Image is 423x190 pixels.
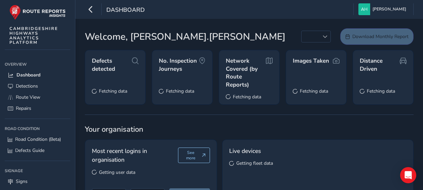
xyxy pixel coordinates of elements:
span: Fetching data [367,88,395,94]
div: Signage [5,166,70,176]
span: Most recent logins in organisation [92,147,178,164]
span: Live devices [229,147,261,155]
div: Open Intercom Messenger [400,167,416,183]
span: Defects detected [92,57,132,73]
button: See more [178,148,210,163]
span: Fetching data [166,88,194,94]
span: Fetching data [233,94,261,100]
div: Overview [5,59,70,69]
a: Dashboard [5,69,70,81]
button: [PERSON_NAME] [358,3,409,15]
span: Repairs [16,105,31,112]
span: Fetching data [99,88,127,94]
span: Fetching data [300,88,328,94]
span: Detections [16,83,38,89]
span: Route View [16,94,40,100]
span: Dashboard [16,72,40,78]
span: Defects Guide [15,147,44,154]
span: Getting fleet data [236,160,273,166]
span: Network Covered (by Route Reports) [226,57,266,89]
span: Dashboard [106,6,145,15]
span: Distance Driven [360,57,400,73]
a: Repairs [5,103,70,114]
span: Road Condition (Beta) [15,136,61,142]
span: Welcome, [PERSON_NAME].[PERSON_NAME] [85,30,285,44]
span: Images Taken [293,57,329,65]
span: Getting user data [99,169,135,176]
a: Route View [5,92,70,103]
a: Signs [5,176,70,187]
span: Your organisation [85,124,414,134]
span: CAMBRIDGESHIRE HIGHWAYS ANALYTICS PLATFORM [9,26,58,45]
div: Road Condition [5,124,70,134]
a: Road Condition (Beta) [5,134,70,145]
span: Signs [16,178,28,185]
span: [PERSON_NAME] [373,3,406,15]
img: rr logo [9,5,66,20]
span: No. Inspection Journeys [159,57,199,73]
a: Defects Guide [5,145,70,156]
img: diamond-layout [358,3,370,15]
span: See more [183,150,199,161]
a: Detections [5,81,70,92]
